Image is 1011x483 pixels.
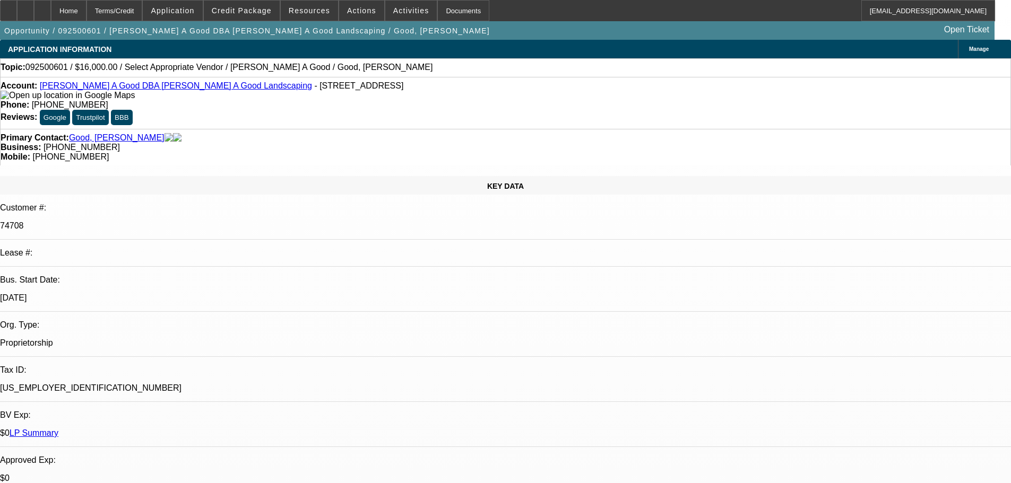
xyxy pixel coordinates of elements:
[393,6,429,15] span: Activities
[212,6,272,15] span: Credit Package
[1,91,135,100] img: Open up location in Google Maps
[72,110,108,125] button: Trustpilot
[1,133,69,143] strong: Primary Contact:
[32,100,108,109] span: [PHONE_NUMBER]
[1,112,37,121] strong: Reviews:
[347,6,376,15] span: Actions
[487,182,524,190] span: KEY DATA
[4,27,490,35] span: Opportunity / 092500601 / [PERSON_NAME] A Good DBA [PERSON_NAME] A Good Landscaping / Good, [PERS...
[314,81,403,90] span: - [STREET_ADDRESS]
[173,133,182,143] img: linkedin-icon.png
[1,143,41,152] strong: Business:
[151,6,194,15] span: Application
[1,91,135,100] a: View Google Maps
[1,81,37,90] strong: Account:
[25,63,433,72] span: 092500601 / $16,000.00 / Select Appropriate Vendor / [PERSON_NAME] A Good / Good, [PERSON_NAME]
[289,6,330,15] span: Resources
[969,46,989,52] span: Manage
[32,152,109,161] span: [PHONE_NUMBER]
[10,428,58,437] a: LP Summary
[143,1,202,21] button: Application
[940,21,993,39] a: Open Ticket
[111,110,133,125] button: BBB
[40,81,312,90] a: [PERSON_NAME] A Good DBA [PERSON_NAME] A Good Landscaping
[44,143,120,152] span: [PHONE_NUMBER]
[1,152,30,161] strong: Mobile:
[1,63,25,72] strong: Topic:
[8,45,111,54] span: APPLICATION INFORMATION
[40,110,70,125] button: Google
[385,1,437,21] button: Activities
[204,1,280,21] button: Credit Package
[69,133,165,143] a: Good, [PERSON_NAME]
[165,133,173,143] img: facebook-icon.png
[1,100,29,109] strong: Phone:
[339,1,384,21] button: Actions
[281,1,338,21] button: Resources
